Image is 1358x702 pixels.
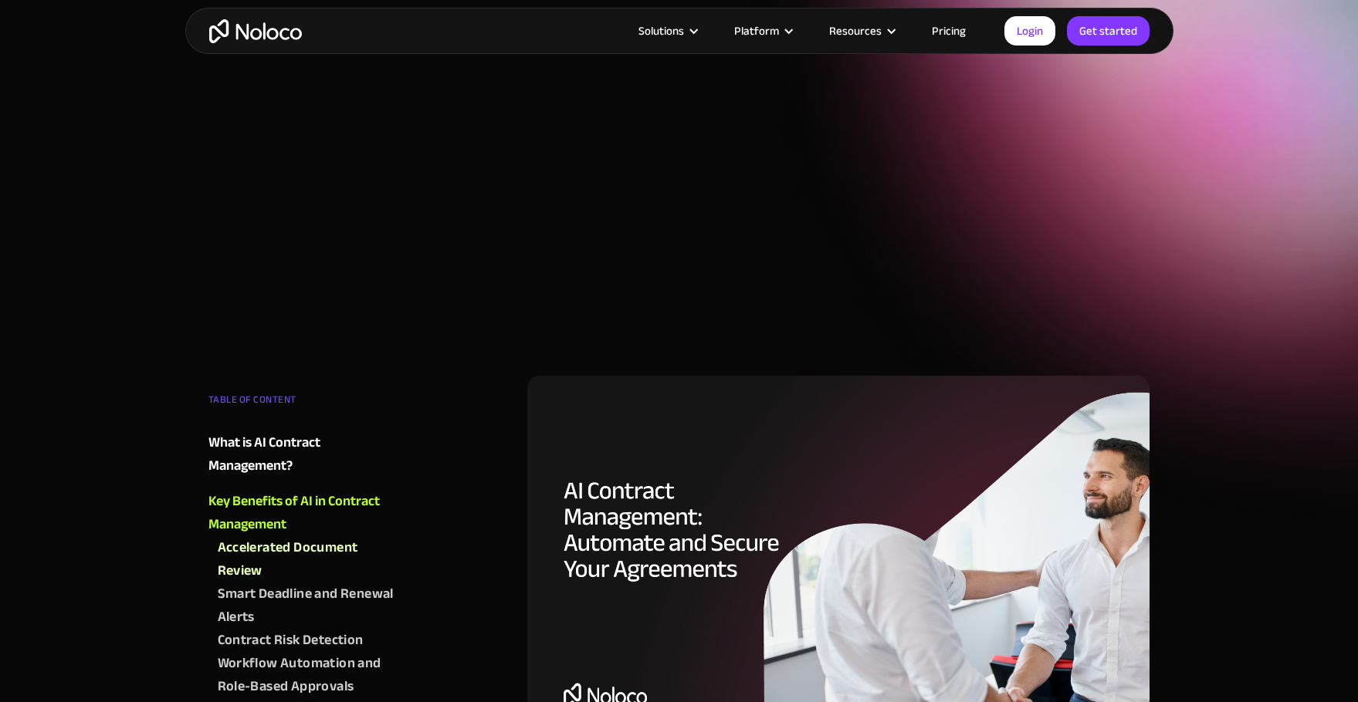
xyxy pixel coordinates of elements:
[810,21,913,41] div: Resources
[218,629,364,652] div: Contract Risk Detection
[218,652,395,698] a: Workflow Automation and Role-Based Approvals
[619,21,715,41] div: Solutions
[638,21,684,41] div: Solutions
[734,21,779,41] div: Platform
[1004,16,1055,46] a: Login
[218,582,395,629] a: Smart Deadline and Renewal Alerts
[715,21,810,41] div: Platform
[208,431,395,478] a: What is AI Contract Management?
[1067,16,1150,46] a: Get started
[218,536,395,582] a: Accelerated Document Review
[913,21,985,41] a: Pricing
[209,19,302,43] a: home
[218,629,395,652] a: Contract Risk Detection
[208,490,395,536] a: Key Benefits of AI in Contract Management
[208,388,395,419] div: TABLE OF CONTENT
[829,21,882,41] div: Resources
